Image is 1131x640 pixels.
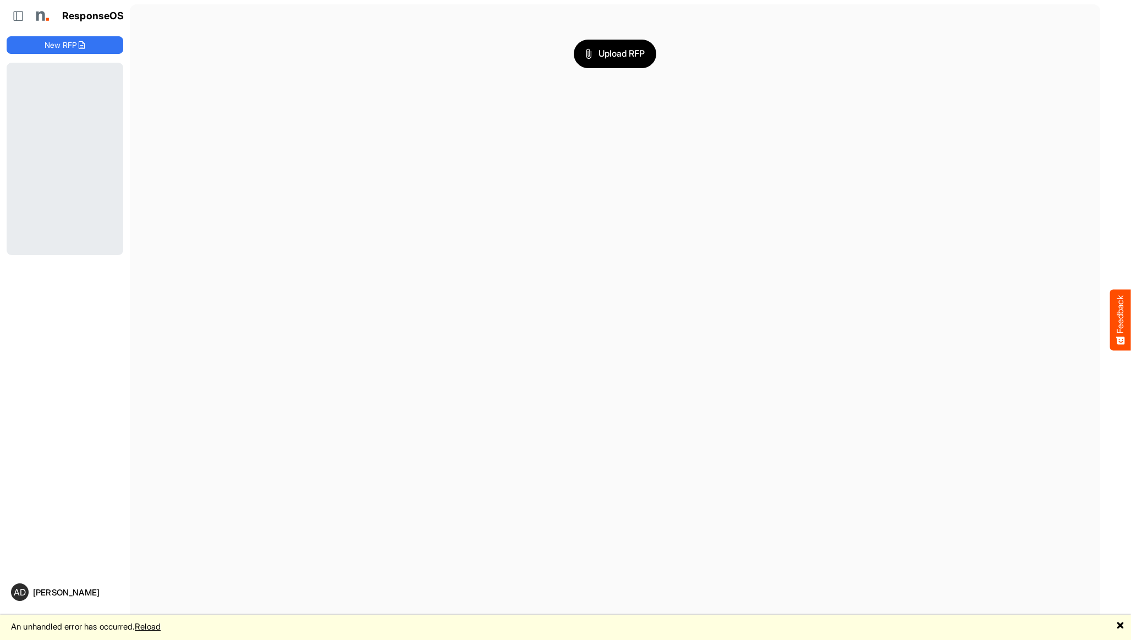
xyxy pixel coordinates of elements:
button: Feedback [1110,290,1131,351]
button: New RFP [7,36,123,54]
span: Upload RFP [585,47,645,61]
button: Upload RFP [574,40,656,68]
a: 🗙 [1116,619,1124,633]
a: Reload [135,621,161,632]
div: Loading... [7,63,123,255]
div: [PERSON_NAME] [33,588,119,597]
img: Northell [30,5,52,27]
span: AD [14,588,26,597]
h1: ResponseOS [62,10,124,22]
p: Copyright 2004 - 2025 Northell Partners Ltd. All Rights Reserved. v 1.1.0 [7,614,123,633]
